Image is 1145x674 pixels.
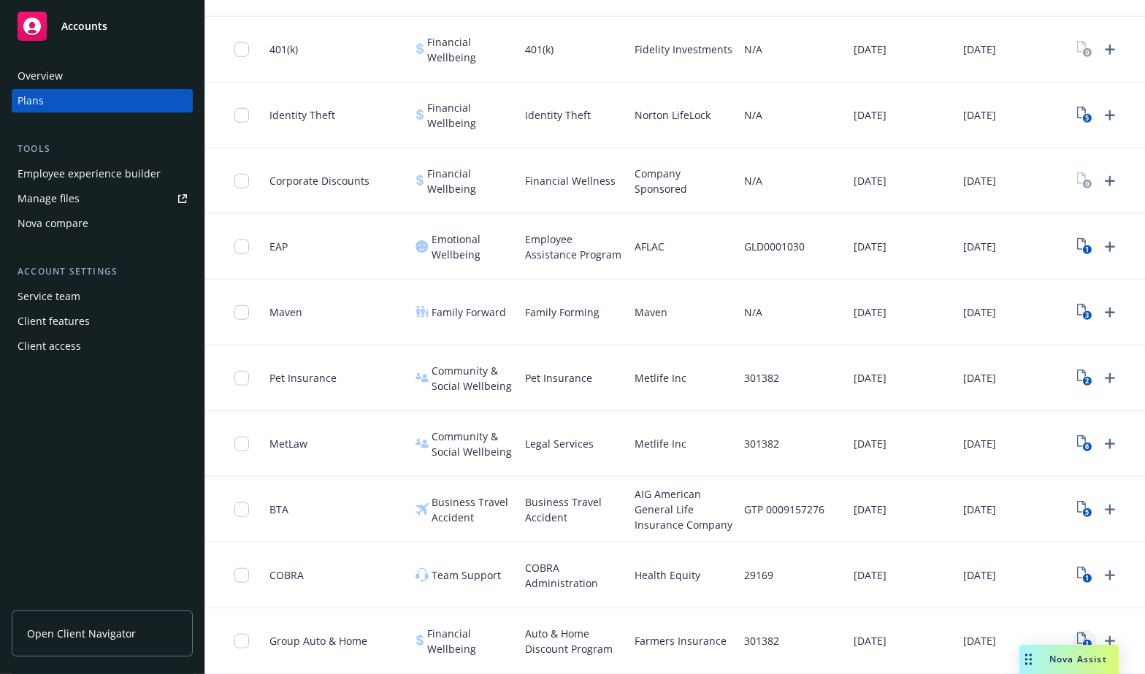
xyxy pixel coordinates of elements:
span: 301382 [744,436,779,451]
span: N/A [744,42,762,57]
span: [DATE] [963,239,996,254]
span: 401(k) [525,42,554,57]
span: Business Travel Accident [432,494,513,525]
a: Client access [12,334,193,358]
span: 301382 [744,370,779,386]
a: View Plan Documents [1073,367,1096,390]
span: GLD0001030 [744,239,805,254]
span: Financial Wellbeing [427,34,513,65]
span: [DATE] [963,305,996,320]
a: Employee experience builder [12,162,193,185]
button: Nova Assist [1019,645,1119,674]
span: Financial Wellbeing [427,166,513,196]
a: Upload Plan Documents [1098,104,1122,127]
text: 2 [1085,377,1089,386]
span: Identity Theft [269,107,335,123]
span: [DATE] [963,42,996,57]
span: Auto & Home Discount Program [525,626,623,656]
span: Accounts [61,20,107,32]
span: Financial Wellbeing [427,626,513,656]
span: Metlife Inc [635,370,686,386]
span: Corporate Discounts [269,173,369,188]
a: View Plan Documents [1073,301,1096,324]
span: [DATE] [854,173,886,188]
input: Toggle Row Selected [234,502,249,517]
a: View Plan Documents [1073,235,1096,259]
span: Identity Theft [525,107,591,123]
a: Upload Plan Documents [1098,235,1122,259]
span: [DATE] [963,173,996,188]
div: Drag to move [1019,645,1038,674]
text: 1 [1085,574,1089,583]
input: Toggle Row Selected [234,174,249,188]
a: Upload Plan Documents [1098,432,1122,456]
span: [DATE] [963,436,996,451]
input: Toggle Row Selected [234,634,249,648]
input: Toggle Row Selected [234,568,249,583]
span: Employee Assistance Program [525,231,623,262]
span: [DATE] [963,633,996,648]
span: [DATE] [854,305,886,320]
span: Open Client Navigator [27,626,136,641]
span: Team Support [432,567,501,583]
span: [DATE] [854,436,886,451]
span: AIG American General Life Insurance Company [635,486,732,532]
a: Nova compare [12,212,193,235]
text: 5 [1085,114,1089,123]
span: [DATE] [854,633,886,648]
span: Community & Social Wellbeing [432,429,513,459]
span: [DATE] [854,42,886,57]
a: Client features [12,310,193,333]
span: 29169 [744,567,773,583]
input: Toggle Row Selected [234,42,249,57]
span: Company Sponsored [635,166,732,196]
a: Upload Plan Documents [1098,38,1122,61]
text: 3 [1085,311,1089,321]
span: Legal Services [525,436,594,451]
div: Overview [18,64,63,88]
a: Upload Plan Documents [1098,564,1122,587]
span: 301382 [744,633,779,648]
span: COBRA [269,567,304,583]
span: GTP 0009157276 [744,502,824,517]
a: View Plan Documents [1073,432,1096,456]
span: [DATE] [854,107,886,123]
span: Nova Assist [1049,653,1107,665]
div: Tools [12,142,193,156]
a: Accounts [12,6,193,47]
input: Toggle Row Selected [234,305,249,320]
span: N/A [744,173,762,188]
a: View Plan Documents [1073,629,1096,653]
span: MetLaw [269,436,307,451]
text: 1 [1085,640,1089,649]
div: Nova compare [18,212,88,235]
span: Family Forming [525,305,600,320]
span: [DATE] [963,502,996,517]
span: Business Travel Accident [525,494,623,525]
a: Manage files [12,187,193,210]
span: [DATE] [963,567,996,583]
span: Community & Social Wellbeing [432,363,513,394]
span: Pet Insurance [269,370,337,386]
span: AFLAC [635,239,665,254]
span: Emotional Wellbeing [432,231,513,262]
span: Pet Insurance [525,370,592,386]
div: Client access [18,334,81,358]
a: Service team [12,285,193,308]
span: BTA [269,502,288,517]
span: [DATE] [854,502,886,517]
text: 5 [1085,508,1089,518]
a: View Plan Documents [1073,169,1096,193]
span: 401(k) [269,42,298,57]
span: Farmers Insurance [635,633,727,648]
input: Toggle Row Selected [234,437,249,451]
a: Upload Plan Documents [1098,301,1122,324]
a: View Plan Documents [1073,564,1096,587]
span: [DATE] [854,567,886,583]
a: Plans [12,89,193,112]
input: Toggle Row Selected [234,371,249,386]
div: Manage files [18,187,80,210]
span: [DATE] [854,370,886,386]
span: Maven [269,305,302,320]
a: Upload Plan Documents [1098,629,1122,653]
